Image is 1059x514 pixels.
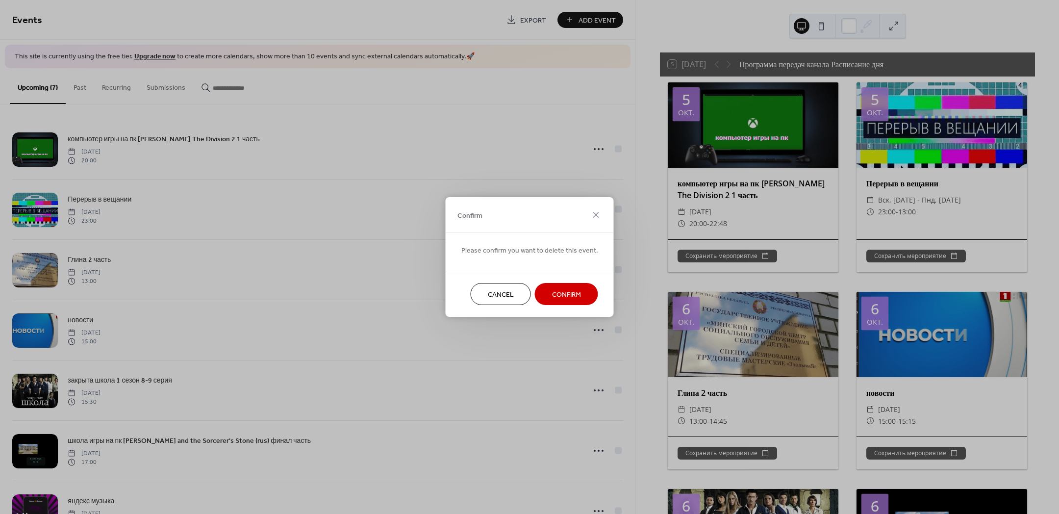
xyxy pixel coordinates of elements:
button: Cancel [471,283,531,305]
span: Confirm [552,290,581,300]
span: Cancel [488,290,514,300]
span: Please confirm you want to delete this event. [461,246,598,256]
button: Confirm [535,283,598,305]
span: Confirm [457,210,482,221]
